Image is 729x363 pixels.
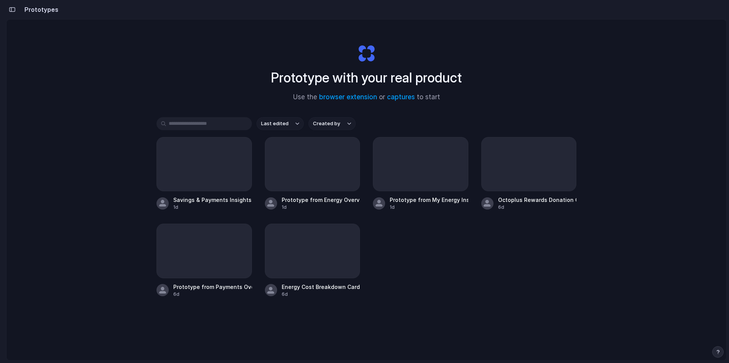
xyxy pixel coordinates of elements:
[156,137,252,211] a: Savings & Payments Insights Breakdown1d
[282,196,360,204] div: Prototype from Energy Overview
[390,204,468,211] div: 1d
[387,93,415,101] a: captures
[308,117,356,130] button: Created by
[313,120,340,127] span: Created by
[173,196,252,204] div: Savings & Payments Insights Breakdown
[265,224,360,297] a: Energy Cost Breakdown Card6d
[498,204,577,211] div: 6d
[271,68,462,88] h1: Prototype with your real product
[319,93,377,101] a: browser extension
[498,196,577,204] div: Octoplus Rewards Donation Card
[21,5,58,14] h2: Prototypes
[261,120,289,127] span: Last edited
[390,196,468,204] div: Prototype from My Energy Insights v2
[282,283,360,291] div: Energy Cost Breakdown Card
[156,224,252,297] a: Prototype from Payments Overview6d
[256,117,304,130] button: Last edited
[373,137,468,211] a: Prototype from My Energy Insights v21d
[282,204,360,211] div: 1d
[265,137,360,211] a: Prototype from Energy Overview1d
[282,291,360,298] div: 6d
[173,283,252,291] div: Prototype from Payments Overview
[173,204,252,211] div: 1d
[293,92,440,102] span: Use the or to start
[173,291,252,298] div: 6d
[481,137,577,211] a: Octoplus Rewards Donation Card6d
